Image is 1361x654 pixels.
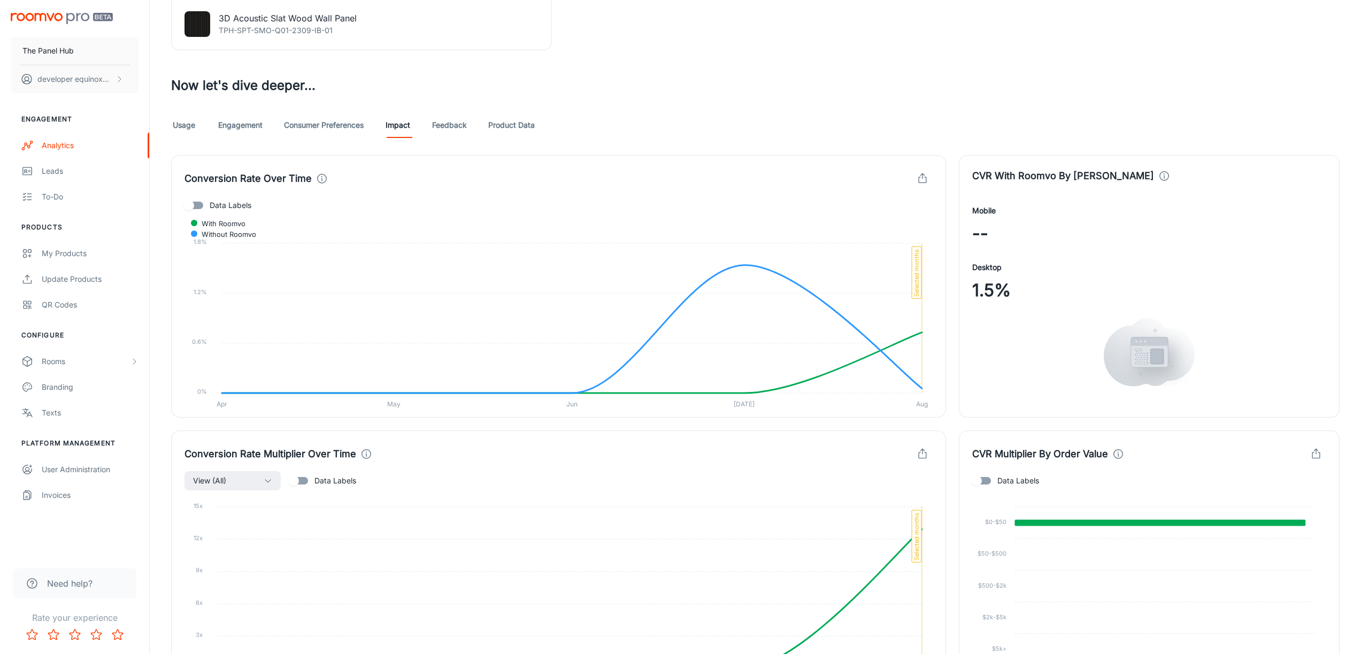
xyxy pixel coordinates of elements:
button: Rate 3 star [64,624,86,645]
p: The Panel Hub [22,45,74,57]
div: Leads [42,165,139,177]
tspan: $5k+ [992,645,1006,652]
tspan: [DATE] [734,400,755,408]
a: Impact [385,112,411,138]
span: Data Labels [210,199,251,211]
tspan: 12x [194,534,203,542]
span: Data Labels [997,475,1039,487]
tspan: 0.6% [192,338,207,345]
div: Branding [42,381,139,393]
tspan: 6x [196,599,203,606]
h4: Conversion Rate Over Time [184,171,312,186]
button: View (All) [184,471,281,490]
span: Need help? [47,577,93,590]
tspan: 15x [194,502,203,510]
tspan: 1.8% [194,238,207,245]
tspan: $0-$50 [985,518,1006,526]
button: Rate 2 star [43,624,64,645]
tspan: $500-$2k [978,582,1006,589]
span: -- [972,221,988,247]
div: Invoices [42,489,139,501]
button: The Panel Hub [11,37,139,65]
tspan: 1.2% [194,288,207,296]
div: Update Products [42,273,139,285]
span: Without Roomvo [194,229,256,239]
tspan: Jun [566,400,578,408]
h3: Now let's dive deeper... [171,76,1340,95]
a: Feedback [432,112,467,138]
p: TPH-SPT-SMO-Q01-2309-IB-01 [219,25,357,36]
button: Rate 1 star [21,624,43,645]
span: 1.5% [972,278,1011,303]
h4: Desktop [972,261,1002,273]
tspan: Apr [217,400,227,408]
a: Consumer Preferences [284,112,364,138]
tspan: May [387,400,401,408]
span: With Roomvo [194,219,245,228]
button: Rate 4 star [86,624,107,645]
h4: CVR Multiplier By Order Value [972,447,1108,461]
p: 3D Acoustic Slat Wood Wall Panel [219,12,357,25]
tspan: 9x [196,566,203,574]
h4: Conversion Rate Multiplier Over Time [184,447,356,461]
div: To-do [42,191,139,203]
tspan: $2k-$5k [982,613,1006,621]
p: developer equinoxcell [37,73,113,85]
tspan: $50-$500 [978,550,1006,557]
img: 3D Acoustic Slat Wood Wall Panel [184,11,210,37]
div: User Administration [42,464,139,475]
div: QR Codes [42,299,139,311]
span: View (All) [193,474,226,487]
p: Rate your experience [9,611,141,624]
tspan: 3x [196,631,203,638]
tspan: 0% [197,388,207,395]
a: Usage [171,112,197,138]
h4: CVR With Roomvo By [PERSON_NAME] [972,168,1154,183]
span: Data Labels [314,475,356,487]
button: Rate 5 star [107,624,128,645]
img: views.svg [1104,318,1195,387]
img: Roomvo PRO Beta [11,13,113,24]
h4: Mobile [972,205,996,217]
a: Engagement [218,112,263,138]
tspan: Aug [916,400,928,408]
div: Texts [42,407,139,419]
div: My Products [42,248,139,259]
a: Product Data [488,112,535,138]
div: Rooms [42,356,130,367]
div: Analytics [42,140,139,151]
button: developer equinoxcell [11,65,139,93]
